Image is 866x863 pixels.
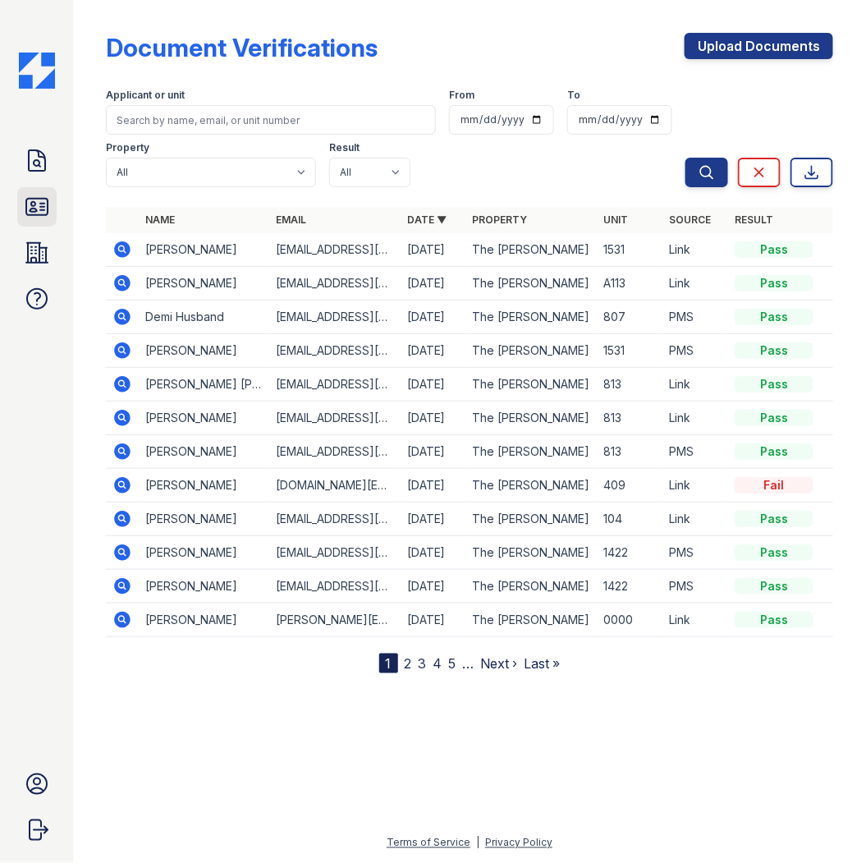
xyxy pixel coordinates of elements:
[466,402,597,435] td: The [PERSON_NAME]
[401,334,466,368] td: [DATE]
[139,469,269,503] td: [PERSON_NAME]
[401,435,466,469] td: [DATE]
[139,233,269,267] td: [PERSON_NAME]
[106,33,378,62] div: Document Verifications
[387,837,470,849] a: Terms of Service
[401,267,466,301] td: [DATE]
[401,570,466,604] td: [DATE]
[269,368,400,402] td: [EMAIL_ADDRESS][DOMAIN_NAME]
[269,301,400,334] td: [EMAIL_ADDRESS][DOMAIN_NAME]
[597,233,662,267] td: 1531
[139,402,269,435] td: [PERSON_NAME]
[662,536,728,570] td: PMS
[662,402,728,435] td: Link
[433,655,442,672] a: 4
[597,536,662,570] td: 1422
[401,469,466,503] td: [DATE]
[735,275,813,291] div: Pass
[449,89,474,102] label: From
[735,612,813,628] div: Pass
[597,570,662,604] td: 1422
[662,503,728,536] td: Link
[463,654,474,673] span: …
[662,267,728,301] td: Link
[662,334,728,368] td: PMS
[269,570,400,604] td: [EMAIL_ADDRESS][DOMAIN_NAME]
[597,368,662,402] td: 813
[466,503,597,536] td: The [PERSON_NAME]
[735,511,813,527] div: Pass
[269,334,400,368] td: [EMAIL_ADDRESS][DOMAIN_NAME]
[269,503,400,536] td: [EMAIL_ADDRESS][DOMAIN_NAME]
[401,402,466,435] td: [DATE]
[401,536,466,570] td: [DATE]
[662,469,728,503] td: Link
[405,655,412,672] a: 2
[269,536,400,570] td: [EMAIL_ADDRESS][DOMAIN_NAME]
[401,368,466,402] td: [DATE]
[139,368,269,402] td: [PERSON_NAME] [PERSON_NAME]
[139,570,269,604] td: [PERSON_NAME]
[597,435,662,469] td: 813
[139,604,269,637] td: [PERSON_NAME]
[735,241,813,258] div: Pass
[662,368,728,402] td: Link
[466,233,597,267] td: The [PERSON_NAME]
[269,604,400,637] td: [PERSON_NAME][EMAIL_ADDRESS][PERSON_NAME][DOMAIN_NAME]
[735,544,813,561] div: Pass
[139,503,269,536] td: [PERSON_NAME]
[473,213,528,226] a: Property
[597,301,662,334] td: 807
[401,301,466,334] td: [DATE]
[269,435,400,469] td: [EMAIL_ADDRESS][DOMAIN_NAME]
[106,105,436,135] input: Search by name, email, or unit number
[106,141,149,154] label: Property
[662,435,728,469] td: PMS
[662,301,728,334] td: PMS
[379,654,398,673] div: 1
[597,334,662,368] td: 1531
[597,267,662,301] td: A113
[466,368,597,402] td: The [PERSON_NAME]
[481,655,518,672] a: Next ›
[525,655,561,672] a: Last »
[735,342,813,359] div: Pass
[735,477,813,493] div: Fail
[735,309,813,325] div: Pass
[106,89,185,102] label: Applicant or unit
[276,213,306,226] a: Email
[139,536,269,570] td: [PERSON_NAME]
[603,213,628,226] a: Unit
[401,503,466,536] td: [DATE]
[662,570,728,604] td: PMS
[485,837,552,849] a: Privacy Policy
[466,435,597,469] td: The [PERSON_NAME]
[476,837,479,849] div: |
[466,334,597,368] td: The [PERSON_NAME]
[466,301,597,334] td: The [PERSON_NAME]
[401,604,466,637] td: [DATE]
[597,503,662,536] td: 104
[597,604,662,637] td: 0000
[139,435,269,469] td: [PERSON_NAME]
[597,469,662,503] td: 409
[19,53,55,89] img: CE_Icon_Blue-c292c112584629df590d857e76928e9f676e5b41ef8f769ba2f05ee15b207248.png
[269,233,400,267] td: [EMAIL_ADDRESS][DOMAIN_NAME]
[419,655,427,672] a: 3
[401,233,466,267] td: [DATE]
[735,376,813,392] div: Pass
[139,301,269,334] td: Demi Husband
[145,213,175,226] a: Name
[329,141,360,154] label: Result
[735,578,813,594] div: Pass
[735,410,813,426] div: Pass
[662,233,728,267] td: Link
[466,536,597,570] td: The [PERSON_NAME]
[139,334,269,368] td: [PERSON_NAME]
[466,604,597,637] td: The [PERSON_NAME]
[269,267,400,301] td: [EMAIL_ADDRESS][DOMAIN_NAME]
[669,213,711,226] a: Source
[449,655,456,672] a: 5
[567,89,580,102] label: To
[735,443,813,460] div: Pass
